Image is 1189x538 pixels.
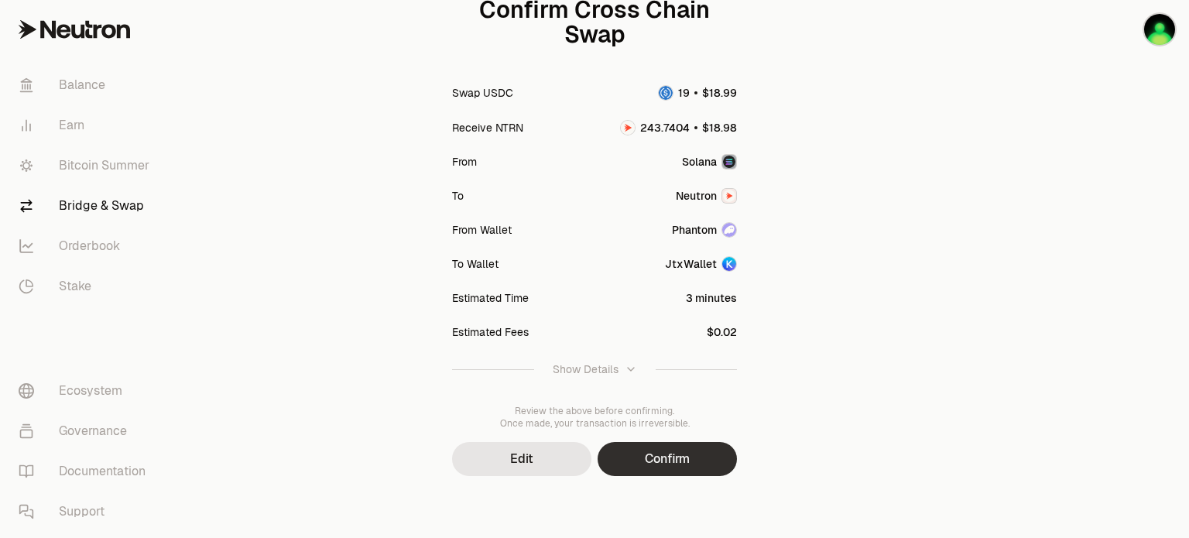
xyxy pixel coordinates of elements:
a: Orderbook [6,226,167,266]
div: Swap USDC [452,85,513,101]
div: To Wallet [452,256,499,272]
img: Solana Logo [723,156,735,168]
img: USDC Logo [659,86,673,100]
span: Solana [682,154,717,170]
div: 3 minutes [686,290,737,306]
button: PhantomAccount Image [672,222,737,238]
div: Phantom [672,222,717,238]
button: Confirm [598,442,737,476]
a: Ecosystem [6,371,167,411]
img: Account Image [722,257,736,271]
a: Bridge & Swap [6,186,167,226]
a: Governance [6,411,167,451]
div: Receive NTRN [452,120,523,135]
button: Edit [452,442,591,476]
div: From Wallet [452,222,512,238]
div: From [452,154,477,170]
img: NTRN Logo [621,121,635,135]
a: Documentation [6,451,167,492]
div: Show Details [553,362,618,377]
a: Bitcoin Summer [6,146,167,186]
img: JtxWallet [1144,14,1175,45]
button: JtxWalletAccount Image [665,256,737,272]
img: Account Image [722,223,736,237]
button: Show Details [452,349,737,389]
div: Review the above before confirming. Once made, your transaction is irreversible. [452,405,737,430]
a: Earn [6,105,167,146]
span: Neutron [676,188,717,204]
div: $0.02 [707,324,737,340]
a: Support [6,492,167,532]
div: Estimated Time [452,290,529,306]
a: Balance [6,65,167,105]
div: JtxWallet [665,256,717,272]
a: Stake [6,266,167,307]
div: Estimated Fees [452,324,529,340]
div: To [452,188,464,204]
img: Neutron Logo [723,190,735,202]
